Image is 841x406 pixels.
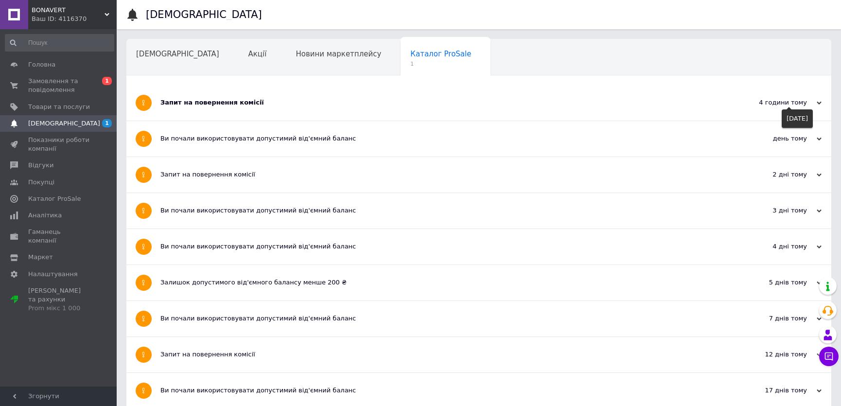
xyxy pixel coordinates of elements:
div: Ви почали використовувати допустимий від'ємний баланс [160,242,724,251]
div: 5 днів тому [724,278,822,287]
span: 1 [102,119,112,127]
div: Залишок допустимого від'ємного балансу менше 200 ₴ [160,278,724,287]
span: Головна [28,60,55,69]
div: Запит на повернення комісії [160,350,724,359]
div: Ви почали використовувати допустимий від'ємний баланс [160,134,724,143]
span: 1 [410,60,471,68]
span: Аналітика [28,211,62,220]
div: [DATE] [782,109,813,128]
div: 17 днів тому [724,386,822,395]
input: Пошук [5,34,114,52]
span: [DEMOGRAPHIC_DATA] [136,50,219,58]
span: Маркет [28,253,53,262]
div: 12 днів тому [724,350,822,359]
button: Чат з покупцем [819,347,839,366]
div: 4 години тому [724,98,822,107]
div: 7 днів тому [724,314,822,323]
span: Каталог ProSale [410,50,471,58]
div: Ви почали використовувати допустимий від'ємний баланс [160,314,724,323]
span: Новини маркетплейсу [296,50,381,58]
span: Покупці [28,178,54,187]
div: Prom мікс 1 000 [28,304,90,313]
span: BONAVERT [32,6,105,15]
div: Ваш ID: 4116370 [32,15,117,23]
span: Каталог ProSale [28,194,81,203]
div: Ви почали використовувати допустимий від'ємний баланс [160,206,724,215]
span: Акції [248,50,267,58]
span: Товари та послуги [28,103,90,111]
span: Налаштування [28,270,78,279]
div: 2 дні тому [724,170,822,179]
div: день тому [724,134,822,143]
div: Запит на повернення комісії [160,170,724,179]
h1: [DEMOGRAPHIC_DATA] [146,9,262,20]
span: 1 [102,77,112,85]
span: Показники роботи компанії [28,136,90,153]
div: 4 дні тому [724,242,822,251]
span: [PERSON_NAME] та рахунки [28,286,90,313]
span: Гаманець компанії [28,228,90,245]
span: Замовлення та повідомлення [28,77,90,94]
div: Ви почали використовувати допустимий від'ємний баланс [160,386,724,395]
div: 3 дні тому [724,206,822,215]
span: [DEMOGRAPHIC_DATA] [28,119,100,128]
span: Відгуки [28,161,53,170]
div: Запит на повернення комісії [160,98,724,107]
